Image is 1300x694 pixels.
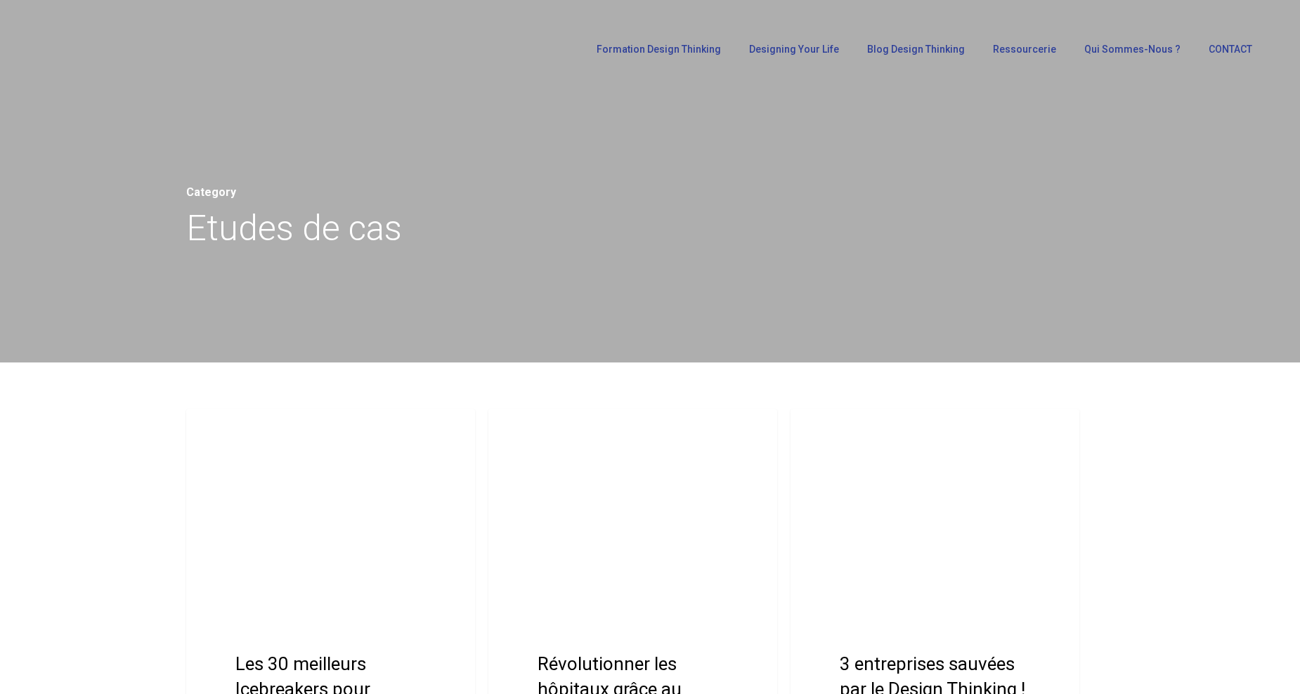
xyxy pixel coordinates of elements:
span: Qui sommes-nous ? [1084,44,1181,55]
span: Formation Design Thinking [597,44,721,55]
a: Blog Design Thinking [860,44,972,54]
span: CONTACT [1209,44,1252,55]
span: Ressourcerie [993,44,1056,55]
a: CONTACT [1202,44,1259,54]
a: Etudes de cas [805,423,897,440]
a: Qui sommes-nous ? [1077,44,1188,54]
a: Designing Your Life [742,44,846,54]
span: Designing Your Life [749,44,839,55]
a: Etudes de cas [502,423,594,440]
a: Ressourcerie [986,44,1063,54]
span: Category [186,185,236,199]
span: Blog Design Thinking [867,44,965,55]
a: Etudes de cas [200,423,292,440]
h1: Etudes de cas [186,204,1114,253]
a: Formation Design Thinking [590,44,728,54]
